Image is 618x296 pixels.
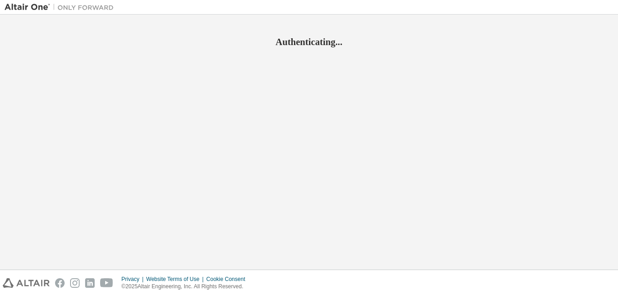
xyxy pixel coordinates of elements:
[5,36,613,48] h2: Authenticating...
[206,276,250,283] div: Cookie Consent
[146,276,206,283] div: Website Terms of Use
[5,3,118,12] img: Altair One
[55,278,65,288] img: facebook.svg
[3,278,50,288] img: altair_logo.svg
[122,283,251,291] p: © 2025 Altair Engineering, Inc. All Rights Reserved.
[100,278,113,288] img: youtube.svg
[70,278,80,288] img: instagram.svg
[122,276,146,283] div: Privacy
[85,278,95,288] img: linkedin.svg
